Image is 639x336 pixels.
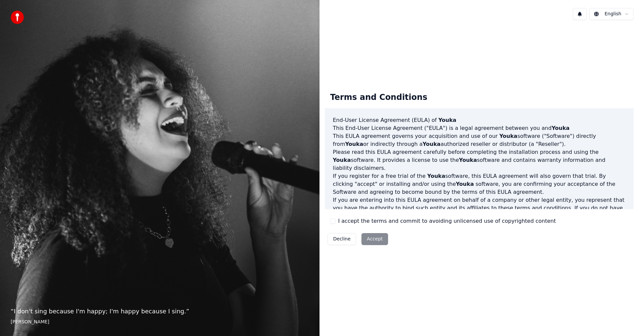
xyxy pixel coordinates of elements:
[456,181,474,187] span: Youka
[459,157,477,163] span: Youka
[345,141,363,147] span: Youka
[327,233,356,245] button: Decline
[11,319,309,325] footer: [PERSON_NAME]
[11,307,309,316] p: “ I don't sing because I'm happy; I'm happy because I sing. ”
[551,125,569,131] span: Youka
[11,11,24,24] img: youka
[338,217,556,225] label: I accept the terms and commit to avoiding unlicensed use of copyrighted content
[499,133,517,139] span: Youka
[333,132,626,148] p: This EULA agreement governs your acquisition and use of our software ("Software") directly from o...
[333,157,351,163] span: Youka
[333,116,626,124] h3: End-User License Agreement (EULA) of
[333,172,626,196] p: If you register for a free trial of the software, this EULA agreement will also govern that trial...
[333,148,626,172] p: Please read this EULA agreement carefully before completing the installation process and using th...
[423,141,441,147] span: Youka
[438,117,456,123] span: Youka
[333,196,626,228] p: If you are entering into this EULA agreement on behalf of a company or other legal entity, you re...
[325,87,433,108] div: Terms and Conditions
[427,173,445,179] span: Youka
[333,124,626,132] p: This End-User License Agreement ("EULA") is a legal agreement between you and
